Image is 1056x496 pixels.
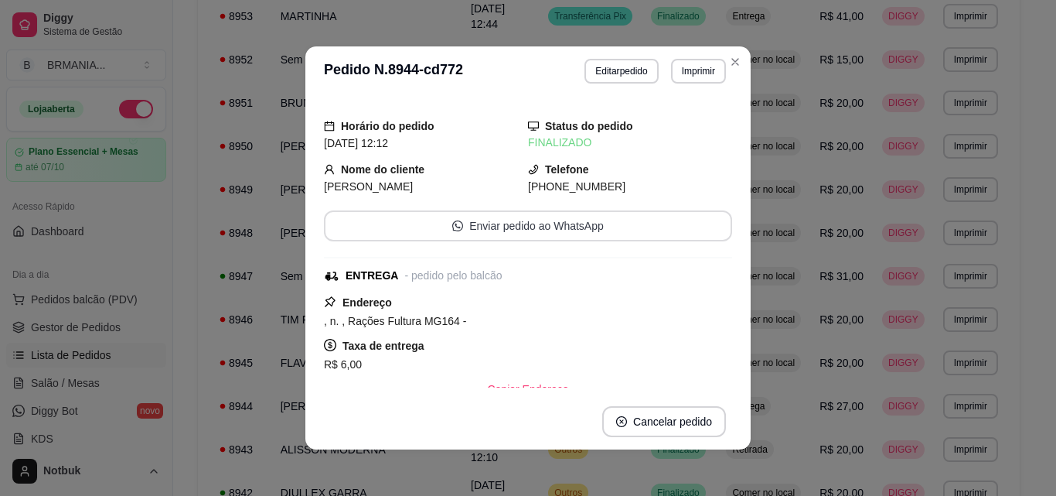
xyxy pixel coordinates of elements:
[528,164,539,175] span: phone
[528,121,539,132] span: desktop
[616,416,627,427] span: close-circle
[341,163,424,176] strong: Nome do cliente
[545,163,589,176] strong: Telefone
[528,180,625,193] span: [PHONE_NUMBER]
[342,340,424,352] strong: Taxa de entrega
[545,120,633,132] strong: Status do pedido
[324,296,336,308] span: pushpin
[324,137,388,149] span: [DATE] 12:12
[602,406,726,437] button: close-circleCancelar pedido
[671,59,726,84] button: Imprimir
[324,210,732,241] button: whats-appEnviar pedido ao WhatsApp
[324,180,413,193] span: [PERSON_NAME]
[528,135,732,151] div: FINALIZADO
[324,164,335,175] span: user
[324,339,336,351] span: dollar
[324,315,466,327] span: , n. , Rações Fultura MG164 -
[584,59,658,84] button: Editarpedido
[324,59,463,84] h3: Pedido N. 8944-cd772
[723,50,748,74] button: Close
[342,296,392,309] strong: Endereço
[346,268,398,284] div: ENTREGA
[404,268,502,284] div: - pedido pelo balcão
[475,374,581,405] button: Copiar Endereço
[452,221,463,231] span: whats-app
[324,121,335,132] span: calendar
[324,358,362,371] span: R$ 6,00
[341,120,434,132] strong: Horário do pedido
